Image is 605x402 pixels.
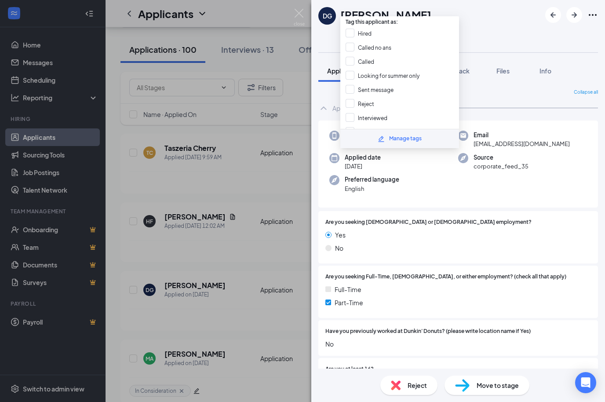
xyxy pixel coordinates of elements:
span: No [335,243,343,253]
svg: ArrowRight [569,10,579,20]
div: Application [332,104,365,113]
span: Info [539,67,551,75]
span: Source [474,153,528,162]
span: Have you previously worked at Dunkin' Donuts? (please write location name if Yes) [325,327,531,336]
span: Applied date [345,153,381,162]
span: Application [327,67,361,75]
span: No [325,339,591,349]
span: Yes [335,230,346,240]
span: Move to stage [477,380,519,390]
span: Are you seeking [DEMOGRAPHIC_DATA] or [DEMOGRAPHIC_DATA] employment? [325,218,532,227]
button: ArrowLeftNew [545,7,561,23]
div: Manage tags [389,135,422,143]
span: Part-Time [335,298,363,307]
span: Are you at least 16? [325,365,374,373]
span: Reject [408,380,427,390]
span: Are you seeking Full-Time, [DEMOGRAPHIC_DATA], or either employment? (check all that apply) [325,273,566,281]
h1: [PERSON_NAME] [340,7,431,22]
span: Email [474,131,570,139]
span: Collapse all [574,89,598,96]
svg: ArrowLeftNew [548,10,558,20]
svg: ChevronUp [318,103,329,113]
div: Open Intercom Messenger [575,372,596,393]
span: Full-Time [335,285,361,294]
span: [DATE] [345,162,381,171]
span: Preferred language [345,175,399,184]
svg: Pencil [378,135,385,143]
span: [EMAIL_ADDRESS][DOMAIN_NAME] [474,139,570,148]
span: corporate_feed_35 [474,162,528,171]
button: ArrowRight [566,7,582,23]
span: Tag this applicant as: [340,13,403,27]
span: English [345,184,399,193]
span: Files [496,67,510,75]
div: DG [323,11,332,20]
svg: Ellipses [587,10,598,20]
